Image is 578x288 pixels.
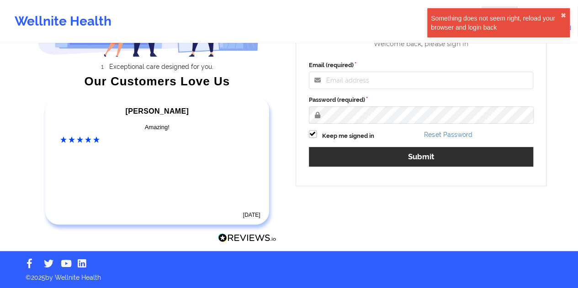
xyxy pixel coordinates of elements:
[322,131,374,141] label: Keep me signed in
[431,14,561,32] div: Something does not seem right, reload your browser and login back
[302,40,540,48] div: Welcome back, please sign in
[46,63,276,70] li: Exceptional care designed for you.
[561,12,566,19] button: close
[126,107,189,115] span: [PERSON_NAME]
[218,233,276,245] a: Reviews.io Logo
[424,131,472,138] a: Reset Password
[243,212,260,218] time: [DATE]
[309,72,534,89] input: Email address
[19,267,559,282] p: © 2025 by Wellnite Health
[38,77,276,86] div: Our Customers Love Us
[60,123,254,132] div: Amazing!
[309,95,534,105] label: Password (required)
[309,61,534,70] label: Email (required)
[309,147,534,167] button: Submit
[218,233,276,243] img: Reviews.io Logo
